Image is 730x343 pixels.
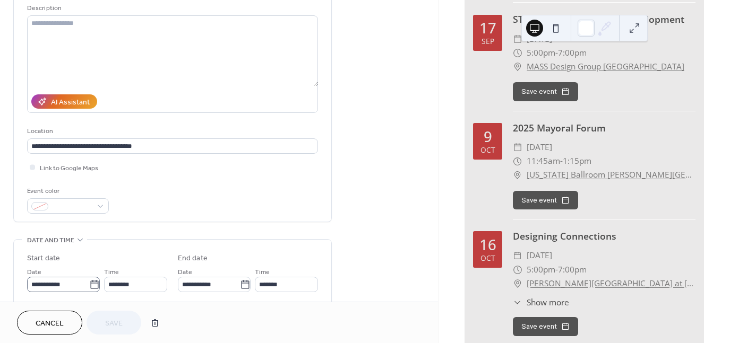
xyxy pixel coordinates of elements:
span: - [560,154,563,168]
span: Date [27,267,41,278]
div: ​ [513,296,522,309]
div: ​ [513,277,522,291]
button: Save event [513,191,578,210]
div: End date [178,253,208,264]
div: Description [27,3,316,14]
span: - [555,263,558,277]
button: Cancel [17,311,82,335]
span: 1:15pm [563,154,591,168]
span: Date [178,267,192,278]
div: 17 [479,21,496,36]
div: 9 [484,129,492,144]
button: Save event [513,82,578,101]
span: 5:00pm [527,46,555,60]
span: Time [255,267,270,278]
a: [PERSON_NAME][GEOGRAPHIC_DATA] at [PERSON_NAME][GEOGRAPHIC_DATA] [527,277,695,291]
button: Save event [513,317,578,336]
span: [DATE] [527,140,552,154]
div: Oct [480,146,495,154]
a: MASS Design Group [GEOGRAPHIC_DATA] [527,60,684,74]
div: STIM Talk - Housing and Development [513,12,695,26]
span: 7:00pm [558,263,587,277]
div: ​ [513,154,522,168]
div: ​ [513,263,522,277]
div: Sep [482,38,494,45]
span: Link to Google Maps [40,163,98,174]
div: 16 [479,238,496,252]
div: Location [27,126,316,137]
a: [US_STATE] Ballroom [PERSON_NAME][GEOGRAPHIC_DATA] [527,168,695,182]
div: ​ [513,60,522,74]
div: 2025 Mayoral Forum [513,121,695,135]
span: Time [104,267,119,278]
div: ​ [513,46,522,60]
span: 5:00pm [527,263,555,277]
div: Event color [27,186,107,197]
div: AI Assistant [51,97,90,108]
div: ​ [513,249,522,262]
div: ​ [513,140,522,154]
div: ​ [513,32,522,46]
div: ​ [513,168,522,182]
span: Cancel [36,318,64,329]
button: AI Assistant [31,94,97,109]
span: Show more [527,296,569,309]
button: ​Show more [513,296,569,309]
span: [DATE] [527,249,552,262]
span: Date and time [27,235,74,246]
div: Designing Connections [513,229,695,243]
span: 7:00pm [558,46,587,60]
div: Start date [27,253,60,264]
span: 11:45am [527,154,560,168]
span: - [555,46,558,60]
div: Oct [480,254,495,262]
